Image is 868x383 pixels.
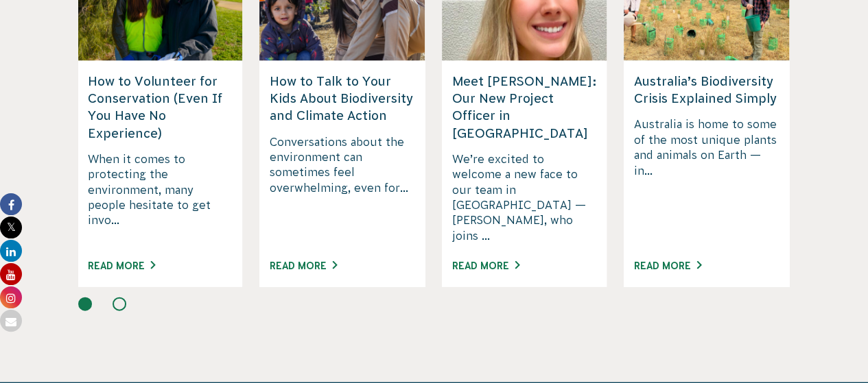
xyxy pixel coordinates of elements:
h5: Meet [PERSON_NAME]: Our New Project Officer in [GEOGRAPHIC_DATA] [452,73,597,142]
p: Australia is home to some of the most unique plants and animals on Earth — in... [634,116,779,243]
a: Read More [452,260,519,271]
p: Conversations about the environment can sometimes feel overwhelming, even for... [270,134,414,244]
a: Read More [88,260,155,271]
h5: How to Volunteer for Conservation (Even If You Have No Experience) [88,73,233,142]
h5: Australia’s Biodiversity Crisis Explained Simply [634,73,779,107]
p: We’re excited to welcome a new face to our team in [GEOGRAPHIC_DATA] — [PERSON_NAME], who joins ... [452,151,597,243]
a: Read More [270,260,337,271]
a: Read More [634,260,701,271]
h5: How to Talk to Your Kids About Biodiversity and Climate Action [270,73,414,125]
p: When it comes to protecting the environment, many people hesitate to get invo... [88,151,233,243]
